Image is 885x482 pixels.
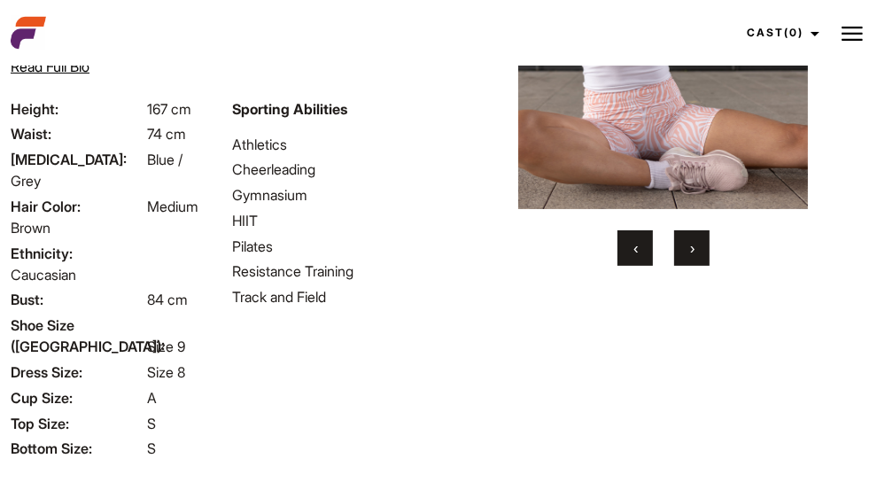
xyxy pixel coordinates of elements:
span: Hair Color: [11,196,144,217]
span: Next [690,239,695,257]
span: (0) [784,26,803,39]
a: Cast(0) [731,9,830,57]
span: 84 cm [147,291,188,308]
li: Resistance Training [232,260,432,282]
span: S [147,415,156,432]
span: Cup Size: [11,387,144,408]
span: [MEDICAL_DATA]: [11,149,144,170]
li: HIIT [232,210,432,231]
span: Ethnicity: [11,243,144,264]
span: 167 cm [147,100,191,118]
span: Top Size: [11,413,144,434]
li: Track and Field [232,286,432,307]
span: Medium Brown [11,198,198,237]
span: Previous [633,239,638,257]
span: Bust: [11,289,144,310]
span: 74 cm [147,125,186,143]
img: Burger icon [842,23,863,44]
span: Shoe Size ([GEOGRAPHIC_DATA]): [11,315,144,357]
li: Athletics [232,134,432,155]
span: Bottom Size: [11,438,144,459]
span: S [147,439,156,457]
span: Read Full Bio [11,58,89,75]
span: Caucasian [11,266,76,284]
span: A [147,389,157,407]
span: Height: [11,98,144,120]
span: Size 8 [147,363,185,381]
li: Cheerleading [232,159,432,180]
span: Size 9 [147,338,185,355]
button: Read Full Bio [11,56,89,77]
li: Gymnasium [232,184,432,206]
span: Dress Size: [11,361,144,383]
span: Waist: [11,123,144,144]
img: cropped-aefm-brand-fav-22-square.png [11,15,46,51]
li: Pilates [232,236,432,257]
strong: Sporting Abilities [232,100,347,118]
